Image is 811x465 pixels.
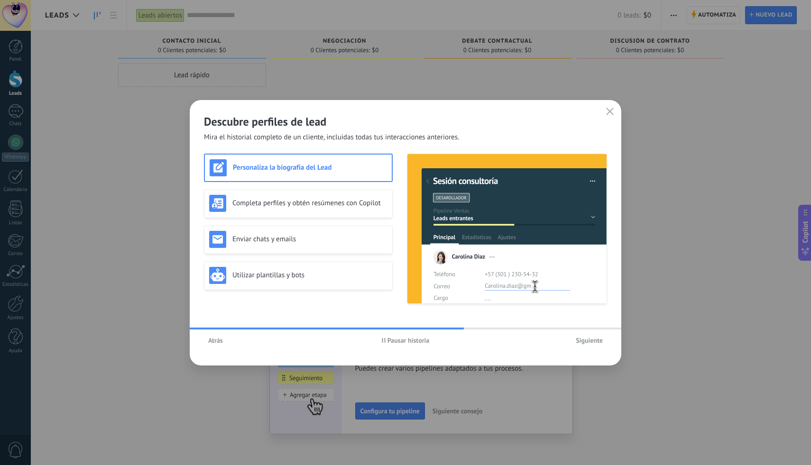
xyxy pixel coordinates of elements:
[576,337,603,344] span: Siguiente
[204,133,459,142] span: Mira el historial completo de un cliente, incluidas todas tus interacciones anteriores.
[232,199,387,208] h3: Completa perfiles y obtén resúmenes con Copilot
[232,235,387,244] h3: Enviar chats y emails
[204,114,607,129] h2: Descubre perfiles de lead
[378,333,434,347] button: Pausar historia
[233,163,387,172] h3: Personaliza la biografía del Lead
[571,333,607,347] button: Siguiente
[208,337,223,344] span: Atrás
[232,271,387,280] h3: Utilizar plantillas y bots
[204,333,227,347] button: Atrás
[387,337,430,344] span: Pausar historia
